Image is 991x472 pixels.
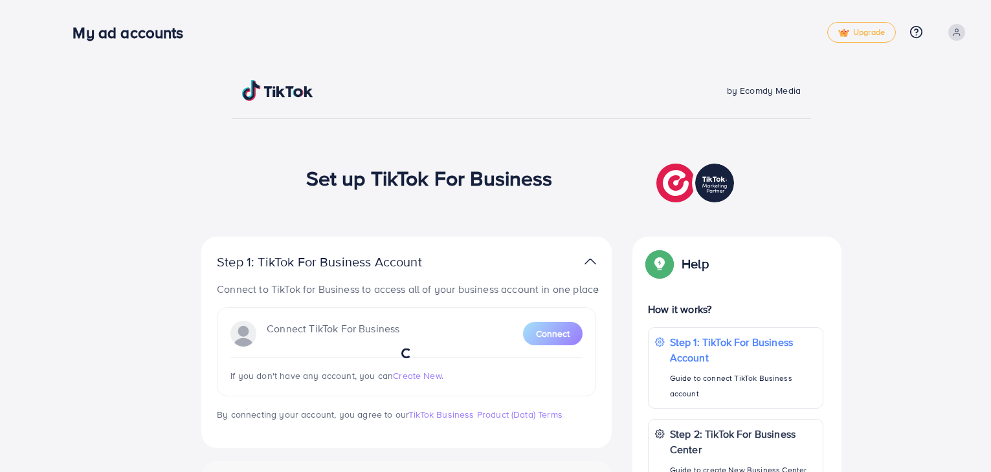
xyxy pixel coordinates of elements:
[827,22,896,43] a: tickUpgrade
[670,370,816,402] p: Guide to connect TikTok Business account
[648,252,671,275] img: Popup guide
[306,166,553,190] h1: Set up TikTok For Business
[670,426,816,457] p: Step 2: TikTok For Business Center
[838,28,849,38] img: tick
[648,301,823,317] p: How it works?
[670,334,816,365] p: Step 1: TikTok For Business Account
[217,254,463,270] p: Step 1: TikTok For Business Account
[72,23,194,42] h3: My ad accounts
[727,84,801,97] span: by Ecomdy Media
[242,80,313,101] img: TikTok
[656,160,737,206] img: TikTok partner
[682,256,709,272] p: Help
[585,252,596,271] img: TikTok partner
[838,28,885,38] span: Upgrade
